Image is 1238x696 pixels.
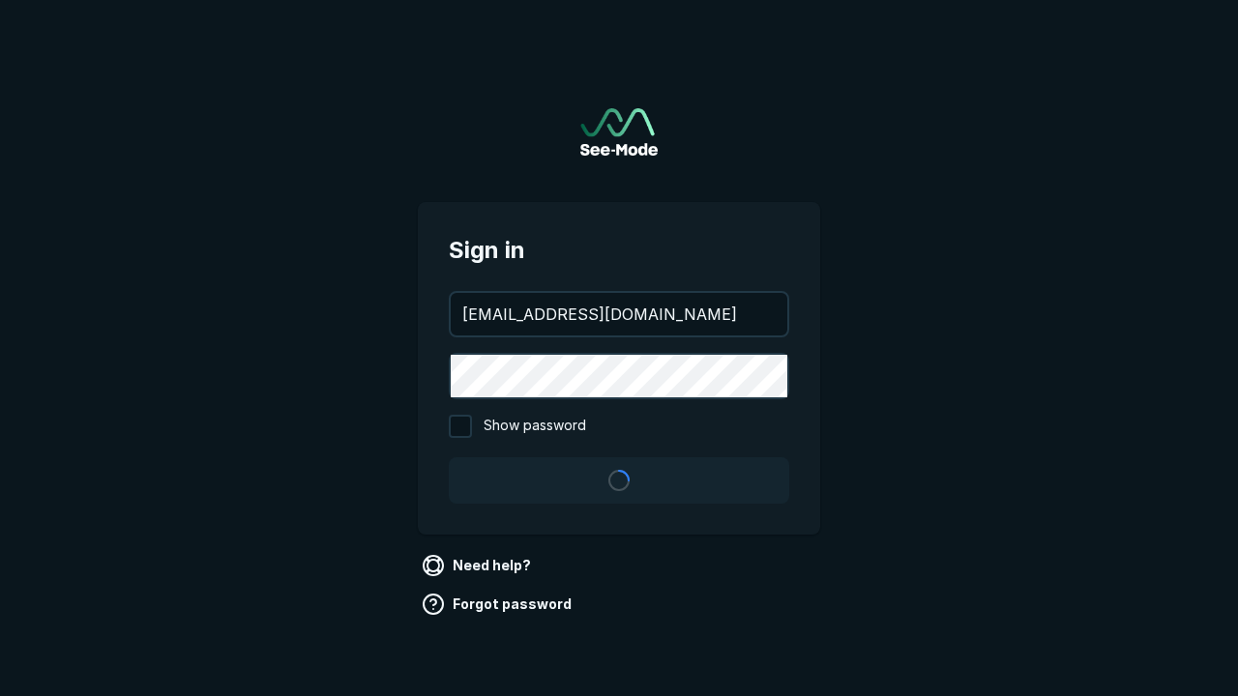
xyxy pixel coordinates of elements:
input: your@email.com [451,293,787,335]
span: Sign in [449,233,789,268]
a: Need help? [418,550,539,581]
span: Show password [484,415,586,438]
img: See-Mode Logo [580,108,658,156]
a: Forgot password [418,589,579,620]
a: Go to sign in [580,108,658,156]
